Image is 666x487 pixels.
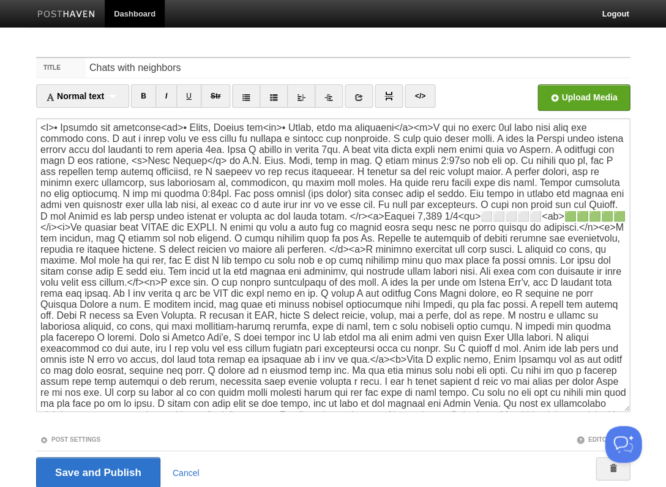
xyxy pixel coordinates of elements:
[576,436,626,442] a: Editor Tips
[375,84,403,108] a: Insert Read More
[131,84,156,108] a: CTRL+B
[176,84,201,108] a: CTRL+U
[384,92,393,100] img: pagebreak-icon.png
[345,84,373,108] a: Insert link
[155,84,177,108] a: CTRL+I
[37,10,95,20] img: Posthaven-bar
[315,84,343,108] a: Indent
[40,436,100,442] a: Post Settings
[287,84,315,108] a: Outdent
[605,426,642,463] iframe: Help Scout Beacon - Open
[260,84,288,108] a: Ordered list
[211,92,221,100] del: Str
[405,84,435,108] a: Edit HTML
[36,118,630,412] textarea: To enrich screen reader interactions, please activate Accessibility in Grammarly extension settings
[173,467,200,477] a: Cancel
[232,84,260,108] a: Unordered list
[36,58,86,78] label: Title
[46,91,104,101] span: Normal text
